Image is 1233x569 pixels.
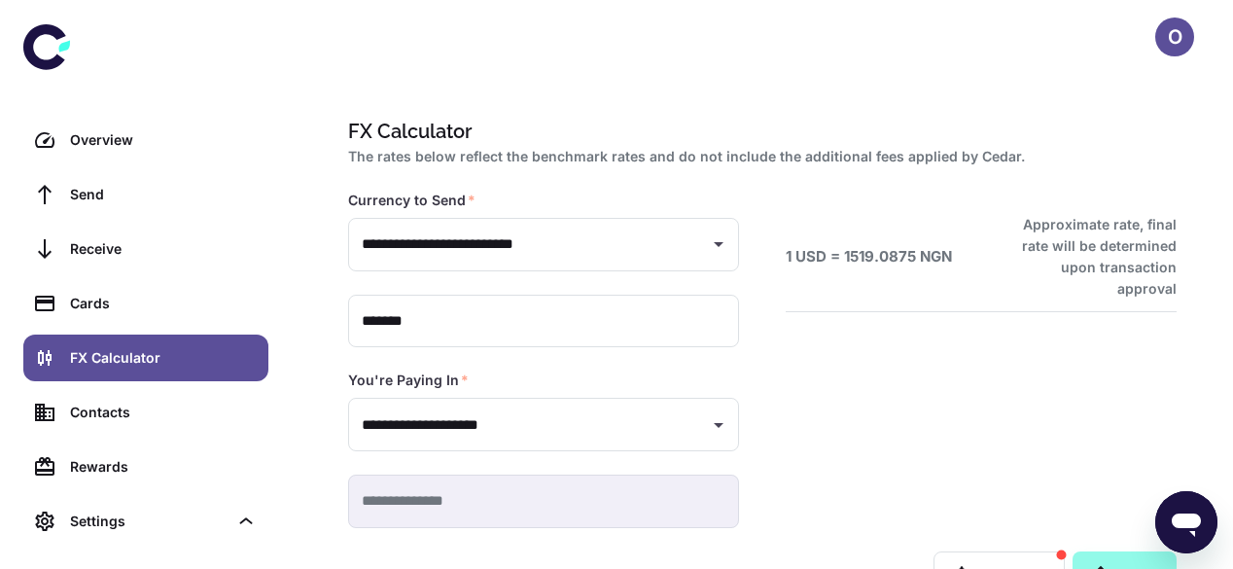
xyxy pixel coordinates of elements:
a: Cards [23,280,268,327]
button: O [1155,18,1194,56]
h1: FX Calculator [348,117,1169,146]
a: Receive [23,226,268,272]
label: Currency to Send [348,191,476,210]
div: Send [70,184,257,205]
a: Send [23,171,268,218]
a: Overview [23,117,268,163]
iframe: Button to launch messaging window [1155,491,1217,553]
div: Settings [70,511,228,532]
button: Open [705,231,732,258]
div: Contacts [70,402,257,423]
div: Receive [70,238,257,260]
a: FX Calculator [23,335,268,381]
div: Overview [70,129,257,151]
h6: 1 USD = 1519.0875 NGN [786,246,952,268]
a: Contacts [23,389,268,436]
div: Cards [70,293,257,314]
a: Rewards [23,444,268,490]
div: Rewards [70,456,257,478]
button: Open [705,411,732,439]
label: You're Paying In [348,371,469,390]
div: FX Calculator [70,347,257,369]
h6: Approximate rate, final rate will be determined upon transaction approval [1001,214,1177,300]
div: Settings [23,498,268,545]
